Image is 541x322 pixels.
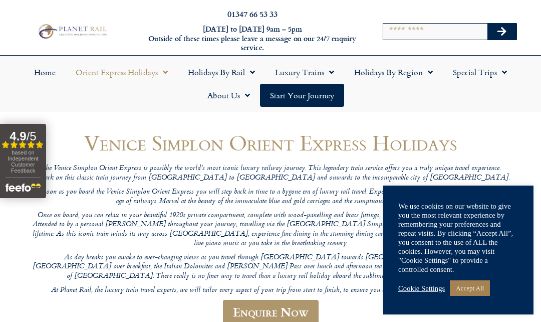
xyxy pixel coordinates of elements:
img: Planet Rail Train Holidays Logo [36,23,109,41]
p: The Venice Simplon Orient Express is possibly the world’s most iconic luxury railway journey. Thi... [30,164,511,183]
a: About Us [197,84,260,107]
div: We use cookies on our website to give you the most relevant experience by remembering your prefer... [398,202,518,274]
h6: [DATE] to [DATE] 9am – 5pm Outside of these times please leave a message on our 24/7 enquiry serv... [147,25,358,53]
a: Holidays by Rail [178,61,265,84]
a: Accept All [450,280,490,296]
p: As day breaks you awake to ever-changing views as you travel through [GEOGRAPHIC_DATA] towards [G... [30,253,511,281]
a: Cookie Settings [398,284,445,293]
a: Luxury Trains [265,61,344,84]
a: Orient Express Holidays [66,61,178,84]
a: Special Trips [443,61,517,84]
p: Once on board, you can relax in your beautiful 1920s private compartment, complete with wood-pane... [30,211,511,249]
button: Search [487,24,516,40]
a: Holidays by Region [344,61,443,84]
a: Start your Journey [260,84,344,107]
a: Home [24,61,66,84]
p: As soon as you board the Venice Simplon Orient Express you will step back in time to a bygone era... [30,188,511,206]
p: At Planet Rail, the luxury train travel experts, we will tailor every aspect of your trip from st... [30,286,511,295]
a: 01347 66 53 33 [227,8,278,20]
h1: Venice Simplon Orient Express Holidays [30,131,511,154]
nav: Menu [5,61,536,107]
